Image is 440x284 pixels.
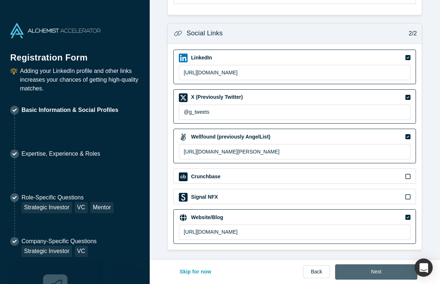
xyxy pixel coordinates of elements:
[75,246,88,257] div: VC
[303,265,330,278] a: Back
[20,67,140,93] p: Adding your LinkedIn profile and other links increases your chances of getting high-quality matches.
[173,189,416,204] div: Signal NFX iconSignal NFX
[190,214,223,221] label: Website/Blog
[405,29,417,38] p: 2/2
[190,54,212,62] label: LinkedIn
[173,89,416,124] div: X (Previously Twitter) iconX (Previously Twitter)
[21,237,97,246] p: Company-Specific Questions
[173,129,416,163] div: Wellfound (previously AngelList) iconWellfound (previously AngelList)
[75,202,88,213] div: VC
[21,246,72,257] div: Strategic Investor
[179,133,188,141] img: Wellfound (previously AngelList) icon
[190,173,220,180] label: Crunchbase
[190,93,243,101] label: X (Previously Twitter)
[179,193,188,202] img: Signal NFX icon
[90,202,114,213] div: Mentor
[173,209,416,244] div: Website/Blog iconWebsite/Blog
[21,149,100,158] p: Expertise, Experience & Roles
[179,172,188,181] img: Crunchbase icon
[179,93,188,102] img: X (Previously Twitter) icon
[21,193,114,202] p: Role-Specific Questions
[186,28,223,38] h3: Social Links
[172,264,219,280] button: Skip for now
[190,133,270,141] label: Wellfound (previously AngelList)
[173,50,416,84] div: LinkedIn iconLinkedIn
[179,213,188,222] img: Website/Blog icon
[173,168,416,184] div: Crunchbase iconCrunchbase
[179,54,188,62] img: LinkedIn icon
[335,264,418,280] button: Next
[21,202,72,213] div: Strategic Investor
[10,43,140,64] h1: Registration Form
[21,106,118,114] p: Basic Information & Social Profiles
[10,23,101,38] img: Alchemist Accelerator Logo
[190,193,218,201] label: Signal NFX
